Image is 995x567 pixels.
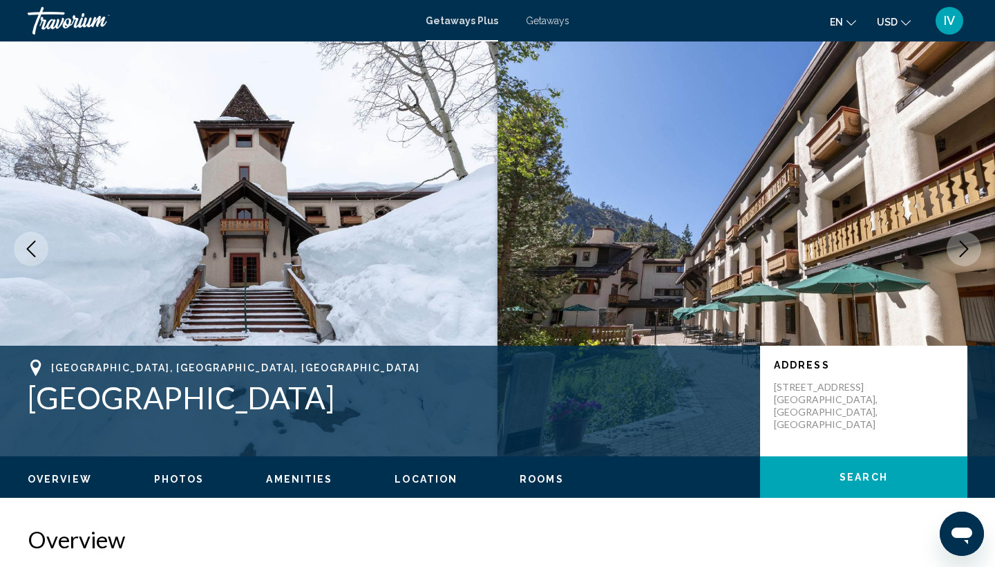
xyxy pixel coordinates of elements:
[877,17,898,28] span: USD
[840,472,888,483] span: Search
[28,380,746,416] h1: [GEOGRAPHIC_DATA]
[395,473,457,485] button: Location
[830,17,843,28] span: en
[931,6,967,35] button: User Menu
[28,7,412,35] a: Travorium
[51,362,419,373] span: [GEOGRAPHIC_DATA], [GEOGRAPHIC_DATA], [GEOGRAPHIC_DATA]
[28,473,92,485] button: Overview
[940,512,984,556] iframe: Button to launch messaging window
[947,232,981,266] button: Next image
[760,456,967,498] button: Search
[877,12,911,32] button: Change currency
[426,15,498,26] a: Getaways Plus
[395,474,457,485] span: Location
[774,381,884,431] p: [STREET_ADDRESS] [GEOGRAPHIC_DATA], [GEOGRAPHIC_DATA], [GEOGRAPHIC_DATA]
[774,360,954,371] p: Address
[266,474,332,485] span: Amenities
[14,232,48,266] button: Previous image
[154,473,205,485] button: Photos
[266,473,332,485] button: Amenities
[154,474,205,485] span: Photos
[28,526,967,553] h2: Overview
[944,14,955,28] span: IV
[526,15,569,26] a: Getaways
[28,474,92,485] span: Overview
[520,473,564,485] button: Rooms
[520,474,564,485] span: Rooms
[830,12,856,32] button: Change language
